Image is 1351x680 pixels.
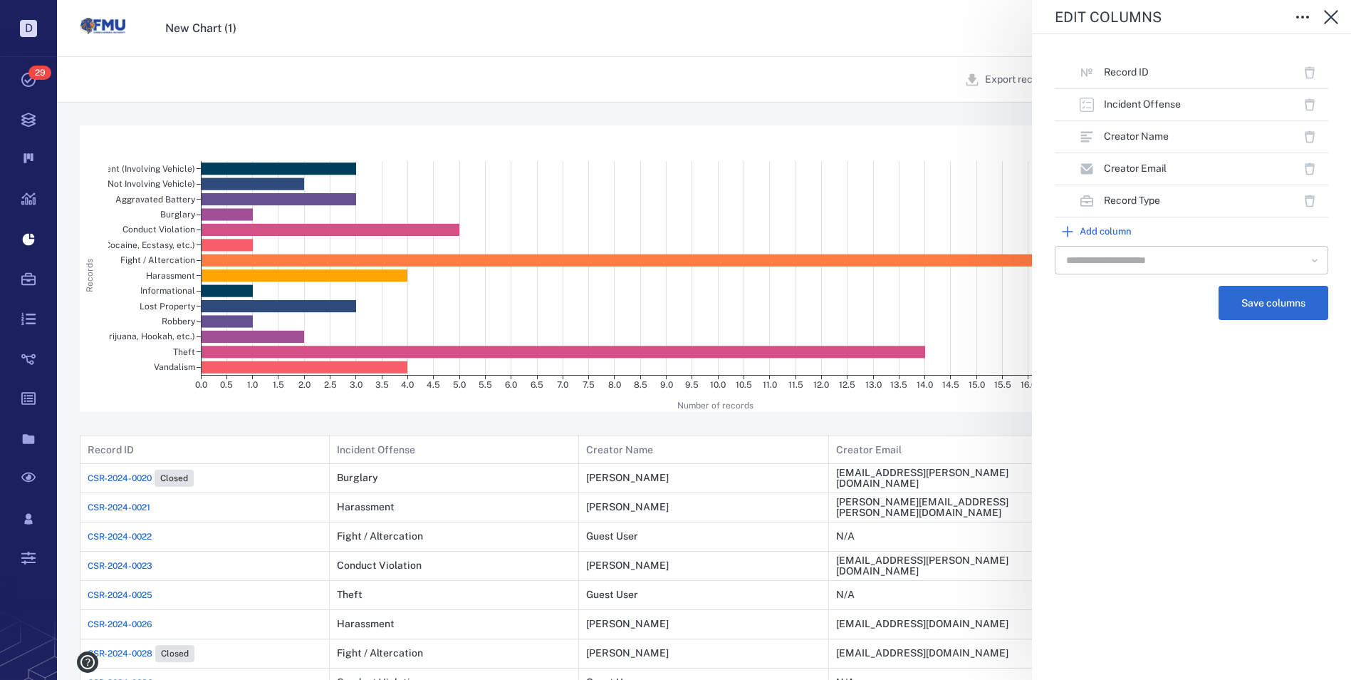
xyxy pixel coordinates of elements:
p: Record Type [1104,194,1297,208]
span: Help [32,10,61,23]
p: Record ID [1104,66,1297,80]
button: Close [1317,3,1345,31]
p: Creator Email [1104,162,1297,176]
button: Open [1306,252,1323,269]
p: Incident Offense [1104,98,1297,112]
button: Toggle to Edit Boxes [1288,3,1317,31]
span: 29 [28,66,51,80]
div: Edit columns [1055,10,1277,24]
button: Add column [1055,217,1328,246]
button: Save columns [1219,286,1328,320]
p: Creator Name [1104,130,1297,144]
p: D [20,20,37,37]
